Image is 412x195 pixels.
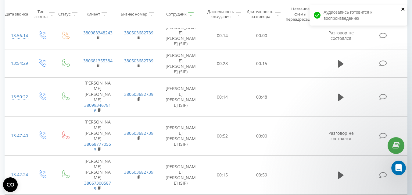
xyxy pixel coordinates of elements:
[87,12,100,17] div: Клиент
[242,117,281,155] td: 00:00
[328,130,354,141] span: Разговор не состоялся
[328,30,354,41] span: Разговор не состоялся
[401,7,405,12] button: close
[83,58,113,64] a: 380681355384
[83,30,113,36] a: 380983348243
[77,117,118,155] td: [PERSON_NAME] [PERSON_NAME]
[3,177,18,192] button: Open CMP widget
[84,102,111,113] a: 380993467816
[207,9,234,19] div: Длительность ожидания
[242,155,281,194] td: 03:59
[159,155,203,194] td: [PERSON_NAME] [PERSON_NAME] (SIP)
[124,130,153,136] a: 380503682739
[166,12,187,17] div: Сотрудник
[124,91,153,97] a: 380503682739
[159,22,203,50] td: [PERSON_NAME] [PERSON_NAME] (SIP)
[203,78,242,117] td: 00:14
[391,161,406,175] iframe: Intercom live chat
[11,30,24,42] div: 13:56:14
[124,30,153,36] a: 380503682739
[242,22,281,50] td: 00:00
[203,50,242,78] td: 00:28
[84,141,111,152] a: 380687770553
[84,180,111,191] a: 380673005879
[203,22,242,50] td: 00:14
[310,5,407,26] div: Аудиозапись готовится к воспроизведению
[77,78,118,117] td: [PERSON_NAME] [PERSON_NAME]
[121,12,147,17] div: Бизнес номер
[124,169,153,175] a: 380503682739
[77,155,118,194] td: [PERSON_NAME] [PERSON_NAME]
[5,12,28,17] div: Дата звонка
[11,57,24,69] div: 13:54:29
[242,78,281,117] td: 00:48
[242,50,281,78] td: 00:15
[159,50,203,78] td: [PERSON_NAME] [PERSON_NAME] (SIP)
[34,9,48,19] div: Тип звонка
[11,130,24,142] div: 13:47:40
[159,117,203,155] td: [PERSON_NAME] [PERSON_NAME] (SIP)
[203,117,242,155] td: 00:52
[247,9,274,19] div: Длительность разговора
[124,58,153,64] a: 380503682739
[11,169,24,181] div: 13:42:24
[11,91,24,103] div: 13:50:22
[58,12,70,17] div: Статус
[203,155,242,194] td: 00:15
[159,78,203,117] td: [PERSON_NAME] [PERSON_NAME] (SIP)
[286,6,315,22] div: Название схемы переадресации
